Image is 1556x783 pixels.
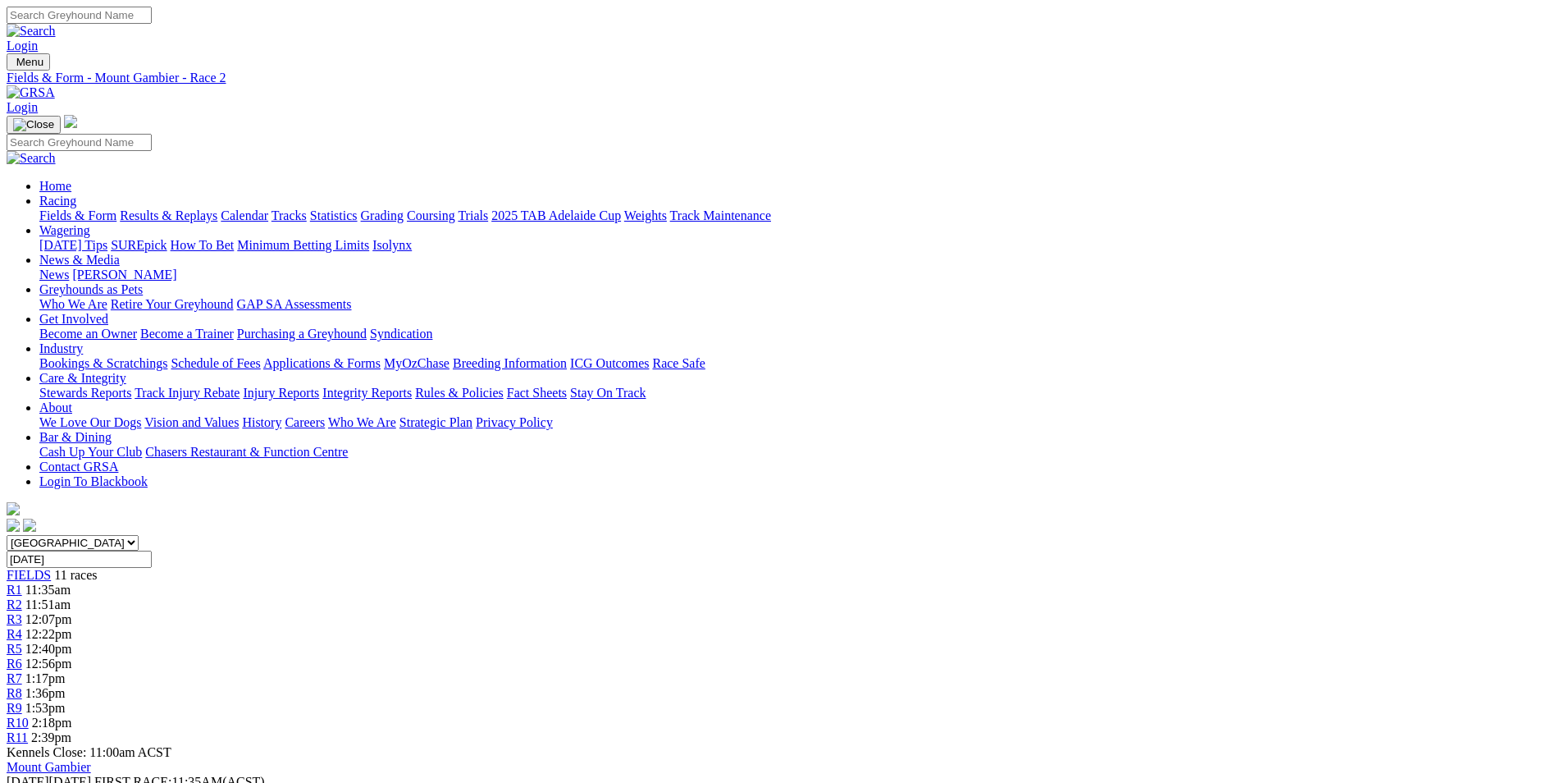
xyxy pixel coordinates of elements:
[39,430,112,444] a: Bar & Dining
[39,297,107,311] a: Who We Are
[7,760,91,774] a: Mount Gambier
[25,657,72,671] span: 12:56pm
[7,716,29,730] span: R10
[221,208,268,222] a: Calendar
[652,356,705,370] a: Race Safe
[120,208,217,222] a: Results & Replays
[25,627,72,641] span: 12:22pm
[39,401,72,414] a: About
[16,56,43,68] span: Menu
[285,415,325,429] a: Careers
[328,415,396,429] a: Who We Are
[491,208,621,222] a: 2025 TAB Adelaide Cup
[670,208,771,222] a: Track Maintenance
[7,53,50,71] button: Toggle navigation
[39,223,90,237] a: Wagering
[7,730,28,744] a: R11
[39,415,141,429] a: We Love Our Dogs
[39,208,1549,223] div: Racing
[7,100,38,114] a: Login
[39,194,76,208] a: Racing
[13,118,54,131] img: Close
[25,598,71,611] span: 11:51am
[7,71,1549,85] a: Fields & Form - Mount Gambier - Race 2
[243,386,319,400] a: Injury Reports
[7,612,22,626] a: R3
[32,716,72,730] span: 2:18pm
[39,268,69,282] a: News
[7,701,22,715] a: R9
[322,386,412,400] a: Integrity Reports
[39,460,118,474] a: Contact GRSA
[458,208,488,222] a: Trials
[31,730,71,744] span: 2:39pm
[237,327,367,341] a: Purchasing a Greyhound
[7,568,51,582] a: FIELDS
[7,598,22,611] a: R2
[7,85,55,100] img: GRSA
[7,745,171,759] span: Kennels Close: 11:00am ACST
[39,238,1549,253] div: Wagering
[399,415,472,429] a: Strategic Plan
[7,671,22,685] a: R7
[7,551,152,568] input: Select date
[144,415,239,429] a: Vision and Values
[39,371,126,385] a: Care & Integrity
[237,297,352,311] a: GAP SA Assessments
[361,208,404,222] a: Grading
[23,519,36,532] img: twitter.svg
[39,312,108,326] a: Get Involved
[39,474,148,488] a: Login To Blackbook
[7,7,152,24] input: Search
[7,151,56,166] img: Search
[25,701,66,715] span: 1:53pm
[145,445,348,459] a: Chasers Restaurant & Function Centre
[372,238,412,252] a: Isolynx
[39,268,1549,282] div: News & Media
[384,356,449,370] a: MyOzChase
[39,282,143,296] a: Greyhounds as Pets
[7,39,38,53] a: Login
[39,386,1549,401] div: Care & Integrity
[237,238,369,252] a: Minimum Betting Limits
[39,445,142,459] a: Cash Up Your Club
[72,268,176,282] a: [PERSON_NAME]
[7,519,20,532] img: facebook.svg
[39,238,107,252] a: [DATE] Tips
[570,356,649,370] a: ICG Outcomes
[7,686,22,700] a: R8
[7,642,22,656] a: R5
[39,341,83,355] a: Industry
[39,356,1549,371] div: Industry
[7,134,152,151] input: Search
[7,583,22,597] a: R1
[453,356,567,370] a: Breeding Information
[64,115,77,128] img: logo-grsa-white.png
[39,179,71,193] a: Home
[507,386,567,400] a: Fact Sheets
[242,415,281,429] a: History
[476,415,553,429] a: Privacy Policy
[370,327,432,341] a: Syndication
[54,568,97,582] span: 11 races
[39,415,1549,430] div: About
[39,386,131,400] a: Stewards Reports
[39,297,1549,312] div: Greyhounds as Pets
[140,327,234,341] a: Become a Trainer
[7,627,22,641] a: R4
[111,238,167,252] a: SUREpick
[7,657,22,671] a: R6
[415,386,504,400] a: Rules & Policies
[7,24,56,39] img: Search
[39,327,137,341] a: Become an Owner
[25,642,72,656] span: 12:40pm
[407,208,455,222] a: Coursing
[25,671,66,685] span: 1:17pm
